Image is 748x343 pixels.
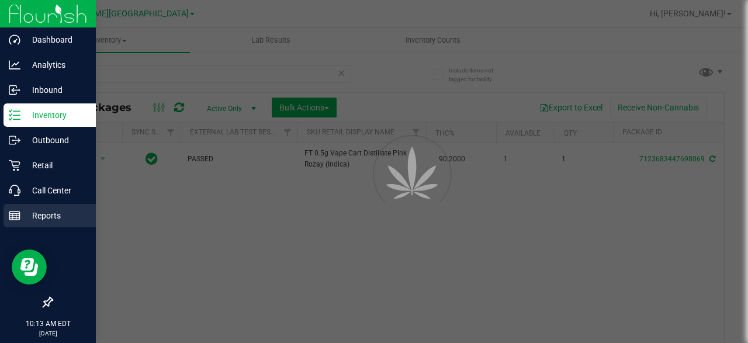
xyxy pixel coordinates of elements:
[9,185,20,196] inline-svg: Call Center
[9,84,20,96] inline-svg: Inbound
[9,160,20,171] inline-svg: Retail
[9,134,20,146] inline-svg: Outbound
[9,34,20,46] inline-svg: Dashboard
[5,318,91,329] p: 10:13 AM EDT
[20,83,91,97] p: Inbound
[9,210,20,221] inline-svg: Reports
[9,109,20,121] inline-svg: Inventory
[12,250,47,285] iframe: Resource center
[5,329,91,338] p: [DATE]
[20,33,91,47] p: Dashboard
[20,158,91,172] p: Retail
[20,108,91,122] p: Inventory
[20,209,91,223] p: Reports
[9,59,20,71] inline-svg: Analytics
[20,183,91,198] p: Call Center
[20,133,91,147] p: Outbound
[20,58,91,72] p: Analytics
